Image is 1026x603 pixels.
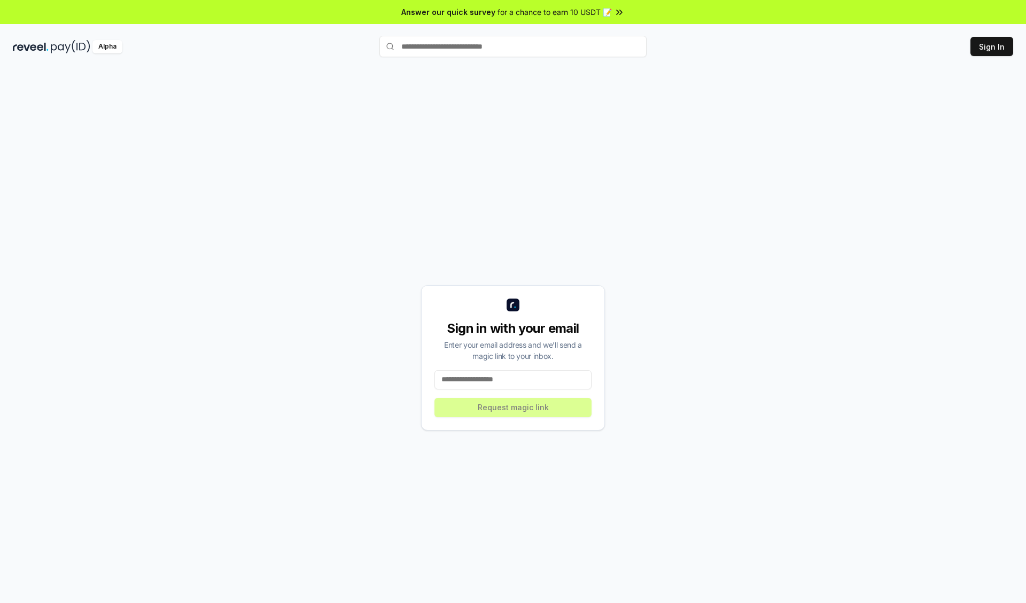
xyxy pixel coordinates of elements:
div: Enter your email address and we’ll send a magic link to your inbox. [434,339,592,362]
span: Answer our quick survey [401,6,495,18]
button: Sign In [970,37,1013,56]
img: logo_small [507,299,519,311]
div: Sign in with your email [434,320,592,337]
span: for a chance to earn 10 USDT 📝 [498,6,612,18]
img: pay_id [51,40,90,53]
img: reveel_dark [13,40,49,53]
div: Alpha [92,40,122,53]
